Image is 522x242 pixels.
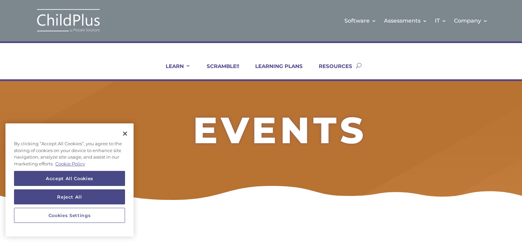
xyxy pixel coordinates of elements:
[61,112,499,152] h2: EVENTS
[14,171,125,186] button: Accept All Cookies
[5,123,134,237] div: Cookie banner
[435,7,447,35] a: IT
[14,189,125,204] button: Reject All
[247,63,303,79] a: LEARNING PLANS
[5,137,134,171] div: By clicking “Accept All Cookies”, you agree to the storing of cookies on your device to enhance s...
[384,7,427,35] a: Assessments
[55,161,85,166] a: More information about your privacy, opens in a new tab
[310,63,352,79] a: RESOURCES
[14,208,125,223] button: Cookies Settings
[454,7,488,35] a: Company
[198,63,239,79] a: SCRAMBLE!!
[344,7,376,35] a: Software
[118,126,133,141] button: Close
[157,63,191,79] a: LEARN
[5,123,134,237] div: Privacy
